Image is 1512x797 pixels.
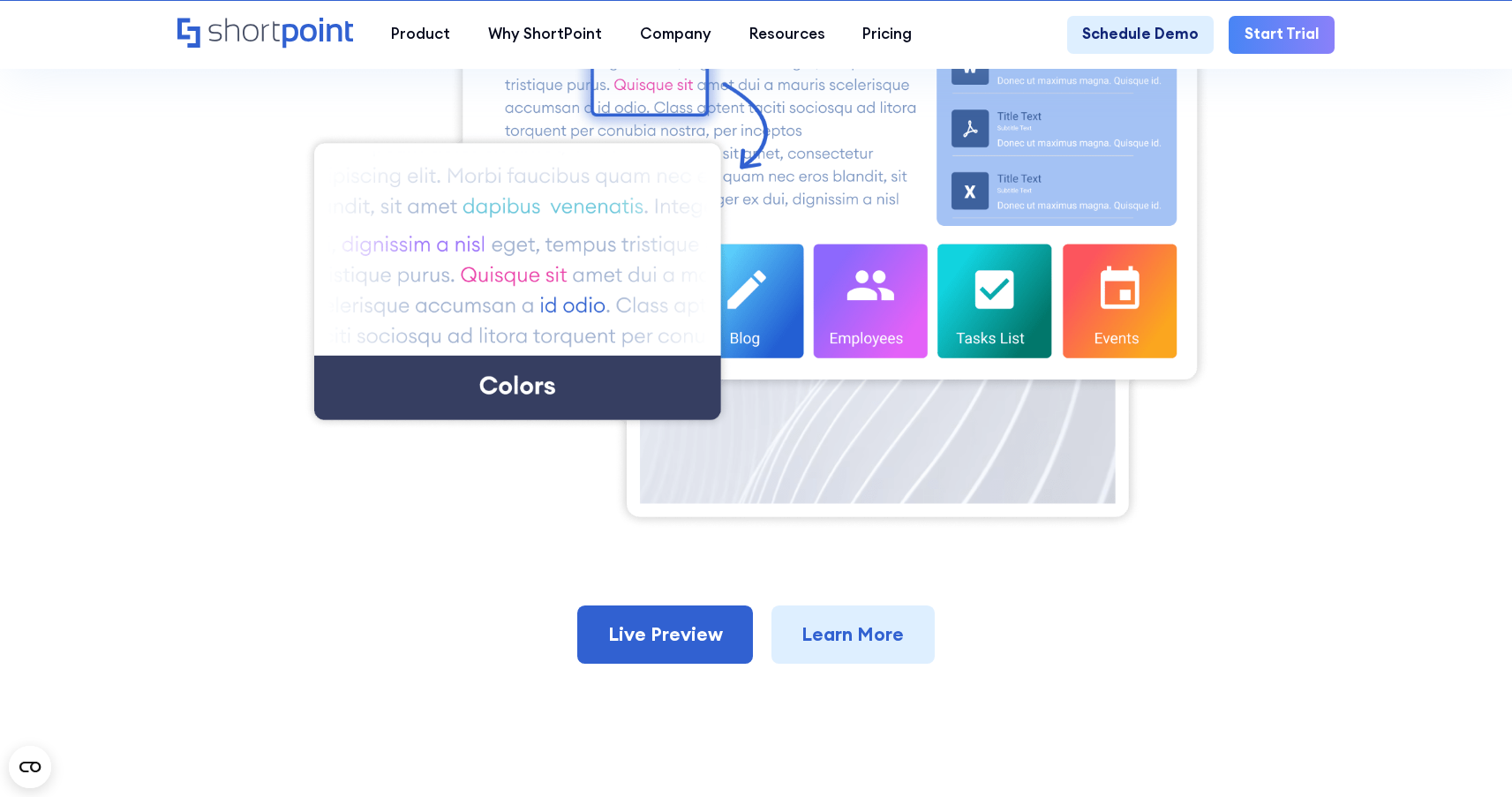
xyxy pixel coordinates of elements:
[621,16,730,54] a: Company
[9,746,51,788] button: Open CMP widget
[844,16,931,54] a: Pricing
[372,16,470,54] a: Product
[1194,592,1512,797] iframe: Chat Widget
[749,23,825,46] div: Resources
[771,605,935,664] a: Learn More
[488,23,602,46] div: Why ShortPoint
[862,23,912,46] div: Pricing
[1067,16,1214,54] a: Schedule Demo
[577,605,753,664] a: Live Preview
[177,18,353,50] a: Home
[470,16,621,54] a: Why ShortPoint
[1229,16,1334,54] a: Start Trial
[730,16,844,54] a: Resources
[640,23,711,46] div: Company
[391,23,450,46] div: Product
